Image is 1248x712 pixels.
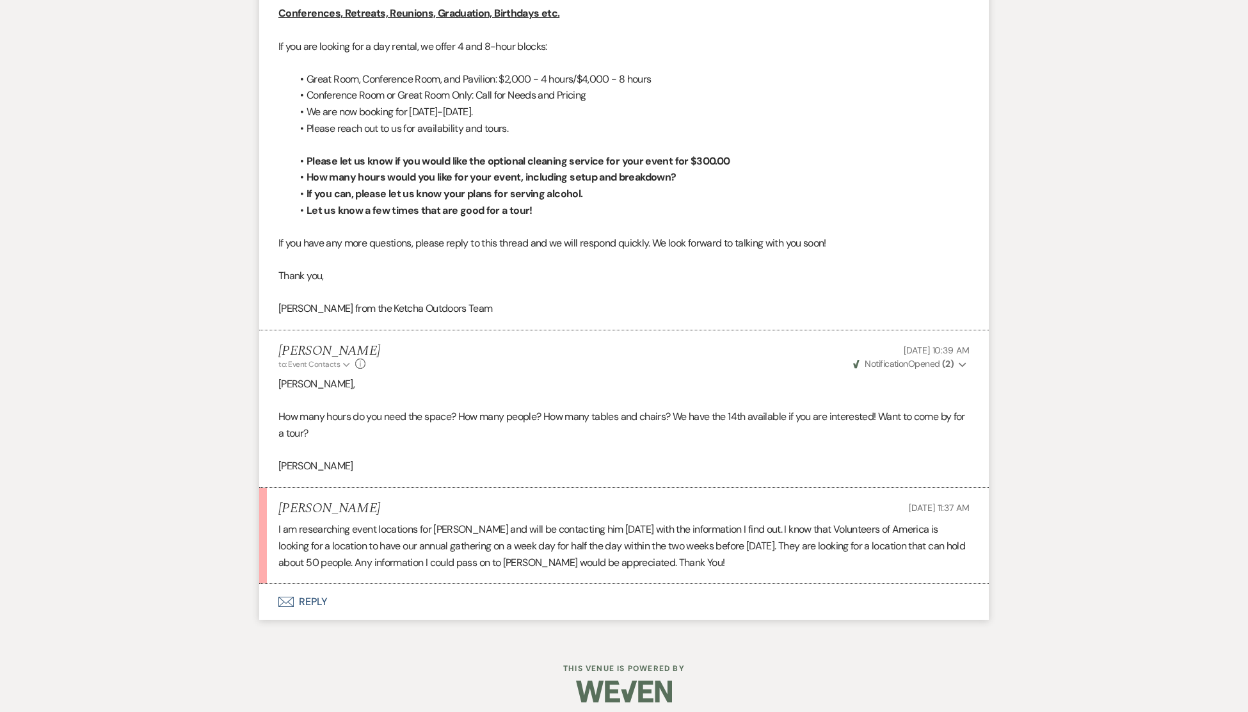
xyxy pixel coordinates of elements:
[307,105,472,118] span: We are now booking for [DATE]-[DATE].
[278,458,970,474] p: [PERSON_NAME]
[259,584,989,620] button: Reply
[307,88,586,102] span: Conference Room or Great Room Only: Call for Needs and Pricing
[278,501,380,517] h5: [PERSON_NAME]
[278,343,380,359] h5: [PERSON_NAME]
[851,357,970,371] button: NotificationOpened (2)
[307,204,532,217] strong: Let us know a few times that are good for a tour!
[278,6,559,20] u: Conferences, Retreats, Reunions, Graduation, Birthdays etc.
[307,170,676,184] strong: How many hours would you like for your event, including setup and breakdown?
[278,302,492,315] span: [PERSON_NAME] from the Ketcha Outdoors Team
[942,358,954,369] strong: ( 2 )
[278,236,826,250] span: If you have any more questions, please reply to this thread and we will respond quickly. We look ...
[278,269,324,282] span: Thank you,
[278,376,970,392] p: [PERSON_NAME],
[307,187,582,200] strong: If you can, please let us know your plans for serving alcohol.
[278,359,340,369] span: to: Event Contacts
[278,359,352,370] button: to: Event Contacts
[307,154,730,168] strong: Please let us know if you would like the optional cleaning service for your event for $300.00
[278,409,970,441] p: How many hours do you need the space? How many people? How many tables and chairs? We have the 14...
[909,502,970,514] span: [DATE] 11:37 AM
[865,358,908,369] span: Notification
[307,72,651,86] span: Great Room, Conference Room, and Pavilion: $2,000 - 4 hours/$4,000 - 8 hours
[278,521,970,570] p: I am researching event locations for [PERSON_NAME] and will be contacting him [DATE] with the inf...
[278,40,547,53] span: If you are looking for a day rental, we offer 4 and 8-hour blocks:
[853,358,954,369] span: Opened
[307,122,508,135] span: Please reach out to us for availability and tours.
[904,344,970,356] span: [DATE] 10:39 AM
